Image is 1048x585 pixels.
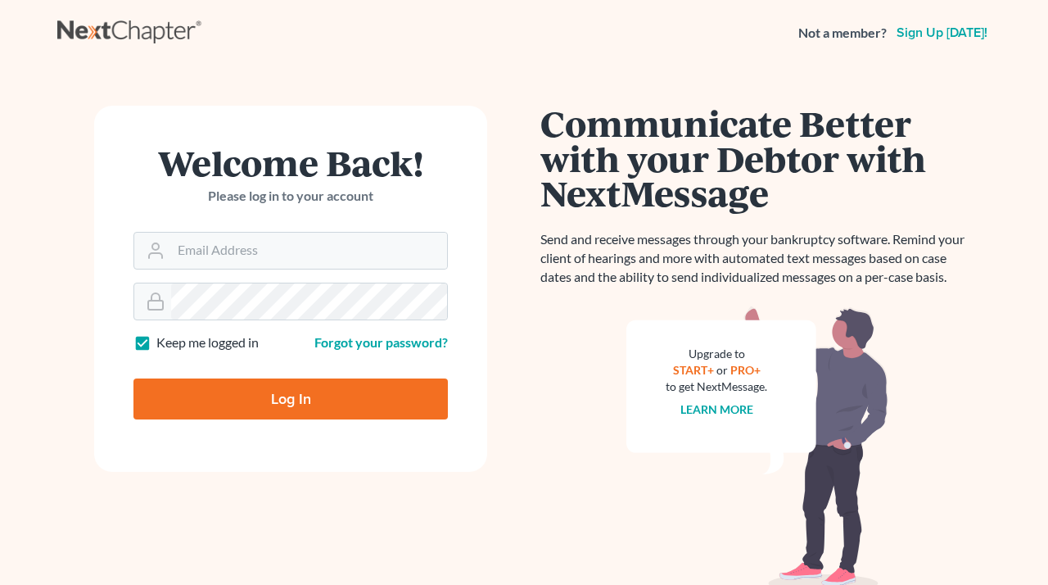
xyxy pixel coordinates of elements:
a: START+ [673,363,714,377]
h1: Communicate Better with your Debtor with NextMessage [540,106,974,211]
strong: Not a member? [798,24,887,43]
label: Keep me logged in [156,333,259,352]
a: Forgot your password? [314,334,448,350]
a: Sign up [DATE]! [893,26,991,39]
a: Learn more [680,402,753,416]
p: Send and receive messages through your bankruptcy software. Remind your client of hearings and mo... [540,230,974,287]
p: Please log in to your account [133,187,448,206]
span: or [716,363,728,377]
input: Log In [133,379,448,419]
h1: Welcome Back! [133,145,448,180]
div: to get NextMessage. [666,379,767,395]
div: Upgrade to [666,346,767,362]
a: PRO+ [730,363,761,377]
input: Email Address [171,233,447,269]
